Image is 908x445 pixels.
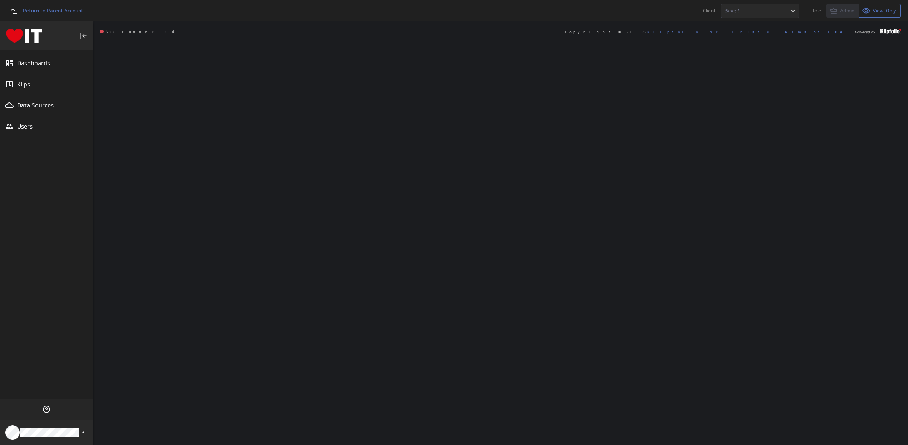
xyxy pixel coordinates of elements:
[880,29,901,34] img: logo-footer.png
[6,3,83,19] a: Return to Parent Account
[17,80,76,88] div: Klips
[17,59,76,67] div: Dashboards
[826,4,859,17] button: View as Admin
[17,101,76,109] div: Data Sources
[855,30,875,34] span: Powered by
[647,29,724,34] a: Klipfolio Inc.
[17,122,76,130] div: Users
[703,8,717,13] span: Client:
[6,29,42,43] img: Klipfolio logo
[725,8,783,13] div: Select...
[6,29,42,43] div: Go to Dashboards
[78,30,90,42] div: Collapse
[811,8,823,13] span: Role:
[565,30,724,34] span: Copyright © 2025
[23,8,83,13] span: Return to Parent Account
[859,4,901,17] button: View as View-Only
[873,7,896,14] span: View-Only
[840,7,854,14] span: Admin
[40,403,53,415] div: Help
[732,29,847,34] a: Trust & Terms of Use
[100,30,179,34] span: Not connected.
